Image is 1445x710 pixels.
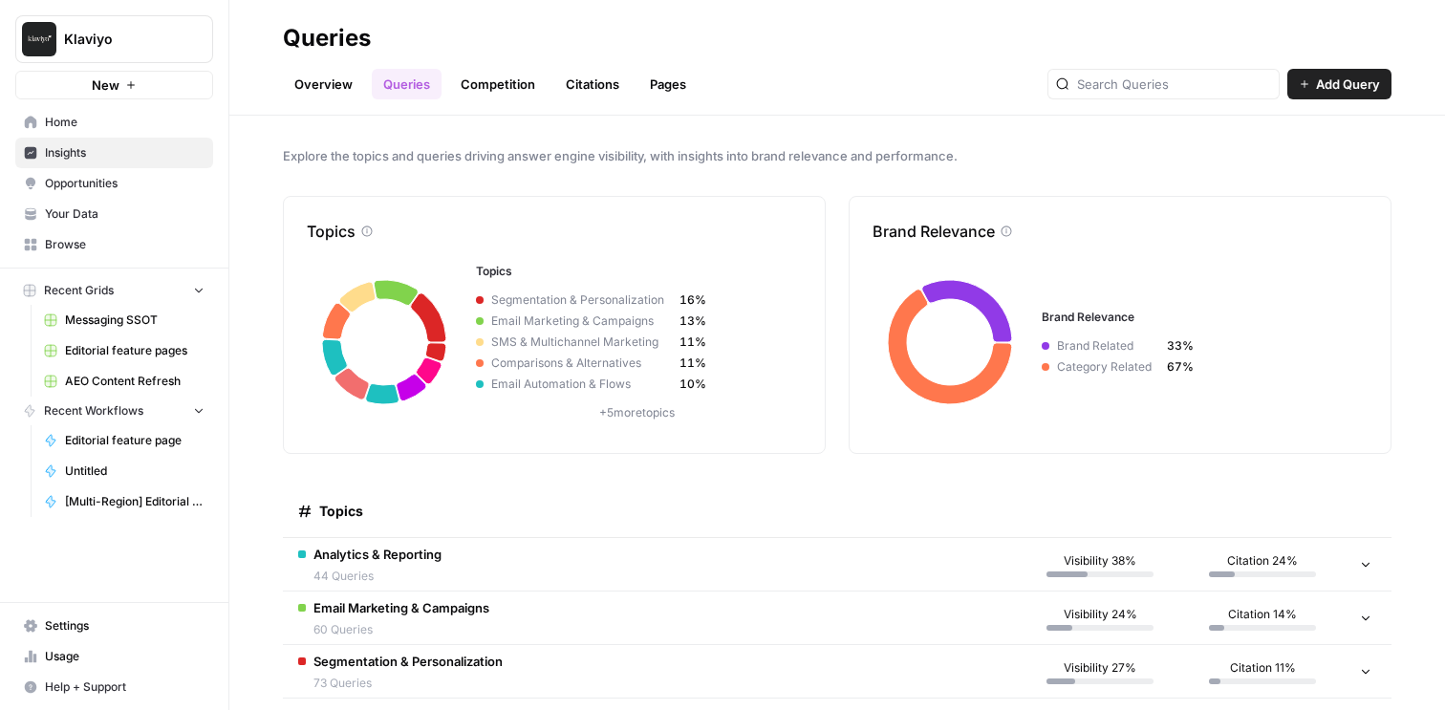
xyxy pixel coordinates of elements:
[15,611,213,641] a: Settings
[1167,358,1194,376] span: 67%
[15,276,213,305] button: Recent Grids
[15,641,213,672] a: Usage
[1042,309,1363,326] h3: Brand Relevance
[873,220,995,243] p: Brand Relevance
[679,376,706,393] span: 10%
[283,146,1391,165] span: Explore the topics and queries driving answer engine visibility, with insights into brand relevan...
[1064,659,1136,677] span: Visibility 27%
[65,312,205,329] span: Messaging SSOT
[476,263,797,280] h3: Topics
[35,456,213,486] a: Untitled
[45,205,205,223] span: Your Data
[1049,358,1167,376] span: Category Related
[15,168,213,199] a: Opportunities
[65,463,205,480] span: Untitled
[484,312,679,330] span: Email Marketing & Campaigns
[65,432,205,449] span: Editorial feature page
[44,402,143,420] span: Recent Workflows
[35,366,213,397] a: AEO Content Refresh
[45,678,205,696] span: Help + Support
[15,397,213,425] button: Recent Workflows
[484,355,679,372] span: Comparisons & Alternatives
[65,493,205,510] span: [Multi-Region] Editorial feature page
[484,376,679,393] span: Email Automation & Flows
[15,672,213,702] button: Help + Support
[15,15,213,63] button: Workspace: Klaviyo
[679,355,706,372] span: 11%
[15,199,213,229] a: Your Data
[679,333,706,351] span: 11%
[283,69,364,99] a: Overview
[449,69,547,99] a: Competition
[22,22,56,56] img: Klaviyo Logo
[45,144,205,161] span: Insights
[313,545,442,564] span: Analytics & Reporting
[35,335,213,366] a: Editorial feature pages
[307,220,356,243] p: Topics
[484,333,679,351] span: SMS & Multichannel Marketing
[319,502,363,521] span: Topics
[35,305,213,335] a: Messaging SSOT
[1064,606,1137,623] span: Visibility 24%
[92,75,119,95] span: New
[44,282,114,299] span: Recent Grids
[35,486,213,517] a: [Multi-Region] Editorial feature page
[283,23,371,54] div: Queries
[1064,552,1136,570] span: Visibility 38%
[476,404,797,421] p: + 5 more topics
[64,30,180,49] span: Klaviyo
[15,71,213,99] button: New
[15,107,213,138] a: Home
[1167,337,1194,355] span: 33%
[313,598,489,617] span: Email Marketing & Campaigns
[15,229,213,260] a: Browse
[313,675,503,692] span: 73 Queries
[1287,69,1391,99] button: Add Query
[554,69,631,99] a: Citations
[45,236,205,253] span: Browse
[45,175,205,192] span: Opportunities
[1228,606,1297,623] span: Citation 14%
[45,617,205,635] span: Settings
[65,373,205,390] span: AEO Content Refresh
[313,568,442,585] span: 44 Queries
[1316,75,1380,94] span: Add Query
[679,291,706,309] span: 16%
[1077,75,1271,94] input: Search Queries
[638,69,698,99] a: Pages
[1227,552,1298,570] span: Citation 24%
[45,648,205,665] span: Usage
[15,138,213,168] a: Insights
[65,342,205,359] span: Editorial feature pages
[45,114,205,131] span: Home
[1230,659,1296,677] span: Citation 11%
[35,425,213,456] a: Editorial feature page
[313,621,489,638] span: 60 Queries
[679,312,706,330] span: 13%
[1049,337,1167,355] span: Brand Related
[313,652,503,671] span: Segmentation & Personalization
[484,291,679,309] span: Segmentation & Personalization
[372,69,442,99] a: Queries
